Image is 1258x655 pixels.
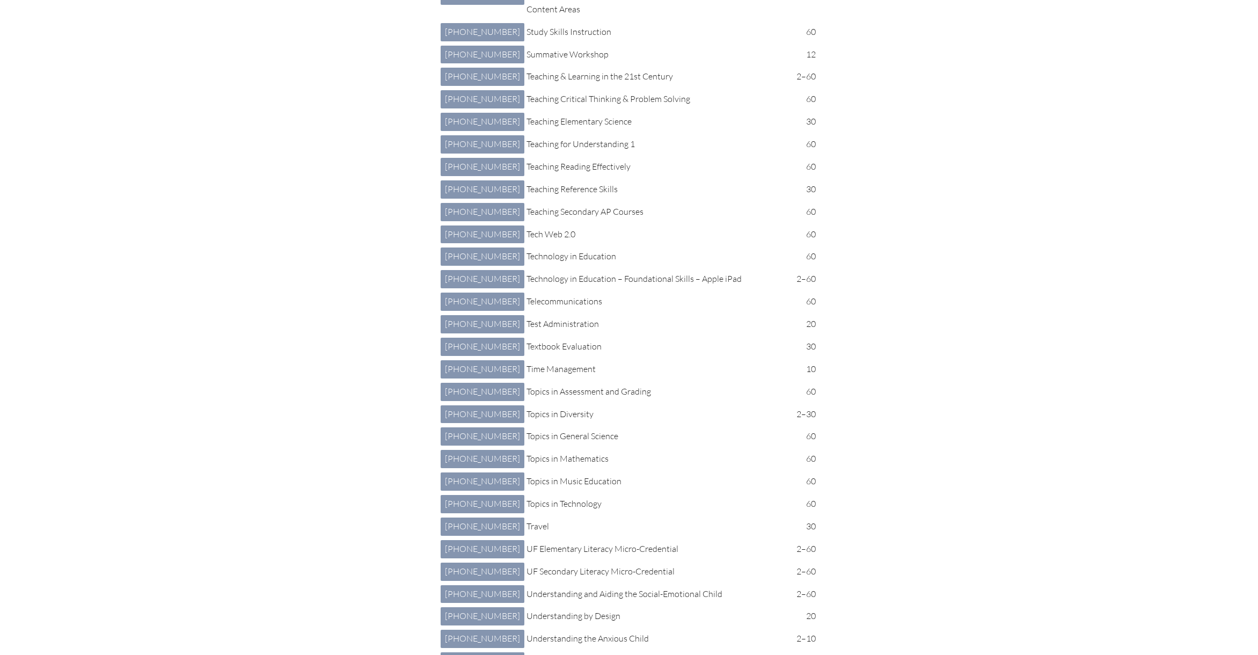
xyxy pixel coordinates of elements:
p: 2–60 [793,565,816,579]
p: Teaching Critical Thinking & Problem Solving [526,92,785,106]
p: Textbook Evaluation [526,340,785,354]
a: [PHONE_NUMBER] [441,248,524,266]
p: 2–60 [793,272,816,286]
p: 60 [793,25,816,39]
p: 2–60 [793,70,816,84]
a: [PHONE_NUMBER] [441,607,524,625]
p: Technology in Education [526,250,785,264]
a: [PHONE_NUMBER] [441,585,524,603]
p: 2–60 [793,587,816,601]
a: [PHONE_NUMBER] [441,405,524,424]
p: 20 [793,317,816,331]
p: 60 [793,205,816,219]
p: 60 [793,160,816,174]
p: 60 [793,475,816,489]
p: UF Secondary Literacy Micro-Credential [526,565,785,579]
p: Understanding by Design [526,609,785,623]
a: [PHONE_NUMBER] [441,360,524,379]
p: Teaching Reference Skills [526,183,785,196]
a: [PHONE_NUMBER] [441,203,524,221]
p: Topics in Assessment and Grading [526,385,785,399]
p: Understanding the Anxious Child [526,632,785,646]
p: Tech Web 2.0 [526,228,785,242]
a: [PHONE_NUMBER] [441,225,524,244]
p: 10 [793,362,816,376]
p: 60 [793,228,816,242]
a: [PHONE_NUMBER] [441,113,524,131]
a: [PHONE_NUMBER] [441,23,524,41]
p: 60 [793,385,816,399]
p: Study Skills Instruction [526,25,785,39]
a: [PHONE_NUMBER] [441,630,524,648]
a: [PHONE_NUMBER] [441,158,524,176]
p: 30 [793,183,816,196]
p: Summative Workshop [526,48,785,62]
p: 30 [793,340,816,354]
p: Topics in General Science [526,430,785,443]
p: 2–30 [793,407,816,421]
p: Teaching Secondary AP Courses [526,205,785,219]
a: [PHONE_NUMBER] [441,90,524,108]
p: Travel [526,520,785,534]
p: 60 [793,250,816,264]
a: [PHONE_NUMBER] [441,315,524,333]
p: Topics in Technology [526,497,785,511]
p: Topics in Mathematics [526,452,785,466]
a: [PHONE_NUMBER] [441,540,524,558]
p: Topics in Music Education [526,475,785,489]
a: [PHONE_NUMBER] [441,495,524,513]
p: 60 [793,295,816,309]
a: [PHONE_NUMBER] [441,563,524,581]
p: Understanding and Aiding the Social-Emotional Child [526,587,785,601]
a: [PHONE_NUMBER] [441,518,524,536]
p: Teaching for Understanding 1 [526,137,785,151]
p: 30 [793,520,816,534]
a: [PHONE_NUMBER] [441,427,524,446]
p: 60 [793,430,816,443]
p: Time Management [526,362,785,376]
a: [PHONE_NUMBER] [441,46,524,64]
a: [PHONE_NUMBER] [441,383,524,401]
a: [PHONE_NUMBER] [441,180,524,199]
a: [PHONE_NUMBER] [441,68,524,86]
p: 2–60 [793,542,816,556]
a: [PHONE_NUMBER] [441,450,524,468]
p: Teaching & Learning in the 21st Century [526,70,785,84]
p: Teaching Reading Effectively [526,160,785,174]
a: [PHONE_NUMBER] [441,270,524,288]
p: 2–10 [793,632,816,646]
p: Technology in Education – Foundational Skills – Apple iPad [526,272,785,286]
a: [PHONE_NUMBER] [441,338,524,356]
a: [PHONE_NUMBER] [441,135,524,154]
p: 60 [793,137,816,151]
p: 30 [793,115,816,129]
p: 60 [793,497,816,511]
p: Telecommunications [526,295,785,309]
p: 60 [793,92,816,106]
a: [PHONE_NUMBER] [441,293,524,311]
p: Test Administration [526,317,785,331]
p: Topics in Diversity [526,407,785,421]
p: UF Elementary Literacy Micro-Credential [526,542,785,556]
p: 12 [793,48,816,62]
p: Teaching Elementary Science [526,115,785,129]
a: [PHONE_NUMBER] [441,472,524,491]
p: 60 [793,452,816,466]
p: 20 [793,609,816,623]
